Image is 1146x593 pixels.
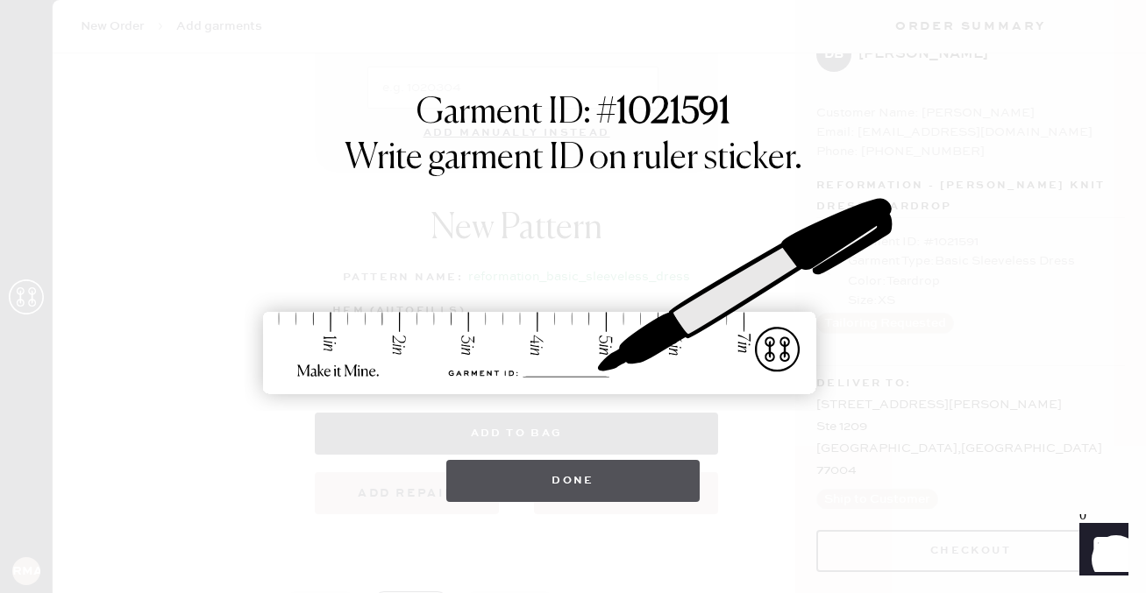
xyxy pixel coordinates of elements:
img: ruler-sticker-sharpie.svg [245,153,902,442]
h1: Write garment ID on ruler sticker. [345,138,802,180]
button: Done [446,460,700,502]
strong: 1021591 [616,95,730,131]
iframe: Front Chat [1063,514,1138,589]
h1: Garment ID: # [416,92,730,138]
